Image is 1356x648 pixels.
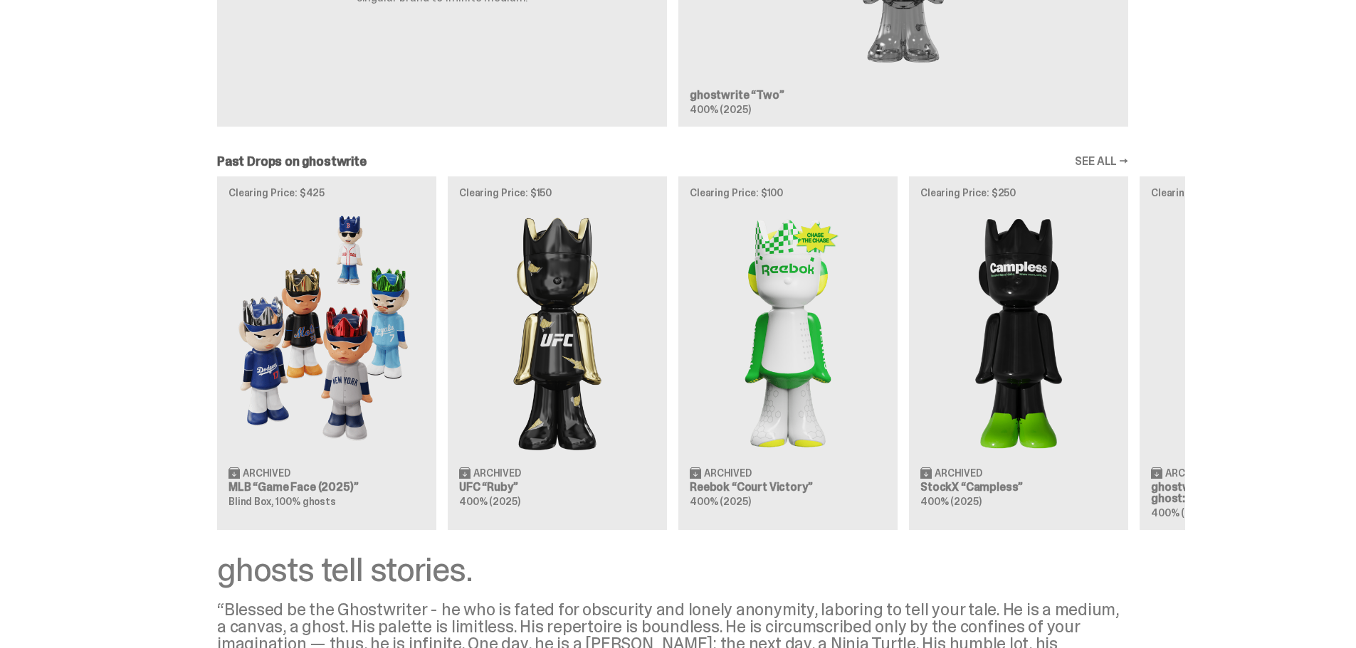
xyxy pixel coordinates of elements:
[243,468,290,478] span: Archived
[459,482,656,493] h3: UFC “Ruby”
[459,188,656,198] p: Clearing Price: $150
[228,482,425,493] h3: MLB “Game Face (2025)”
[935,468,982,478] span: Archived
[920,209,1117,455] img: Campless
[448,176,667,529] a: Clearing Price: $150 Ruby Archived
[275,495,335,508] span: 100% ghosts
[704,468,752,478] span: Archived
[920,495,981,508] span: 400% (2025)
[690,90,1117,101] h3: ghostwrite “Two”
[1151,482,1347,504] h3: ghostwrite “[PERSON_NAME]'s ghost: Orange Vibe”
[473,468,521,478] span: Archived
[678,176,898,529] a: Clearing Price: $100 Court Victory Archived
[217,155,367,168] h2: Past Drops on ghostwrite
[920,482,1117,493] h3: StockX “Campless”
[217,553,1128,587] div: ghosts tell stories.
[920,188,1117,198] p: Clearing Price: $250
[228,495,274,508] span: Blind Box,
[1151,209,1347,455] img: Schrödinger's ghost: Orange Vibe
[217,176,436,529] a: Clearing Price: $425 Game Face (2025) Archived
[1075,156,1128,167] a: SEE ALL →
[690,188,886,198] p: Clearing Price: $100
[1165,468,1213,478] span: Archived
[228,188,425,198] p: Clearing Price: $425
[459,209,656,455] img: Ruby
[690,103,750,116] span: 400% (2025)
[690,495,750,508] span: 400% (2025)
[1151,188,1347,198] p: Clearing Price: $150
[690,482,886,493] h3: Reebok “Court Victory”
[228,209,425,455] img: Game Face (2025)
[459,495,520,508] span: 400% (2025)
[690,209,886,455] img: Court Victory
[1151,506,1212,519] span: 400% (2025)
[909,176,1128,529] a: Clearing Price: $250 Campless Archived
